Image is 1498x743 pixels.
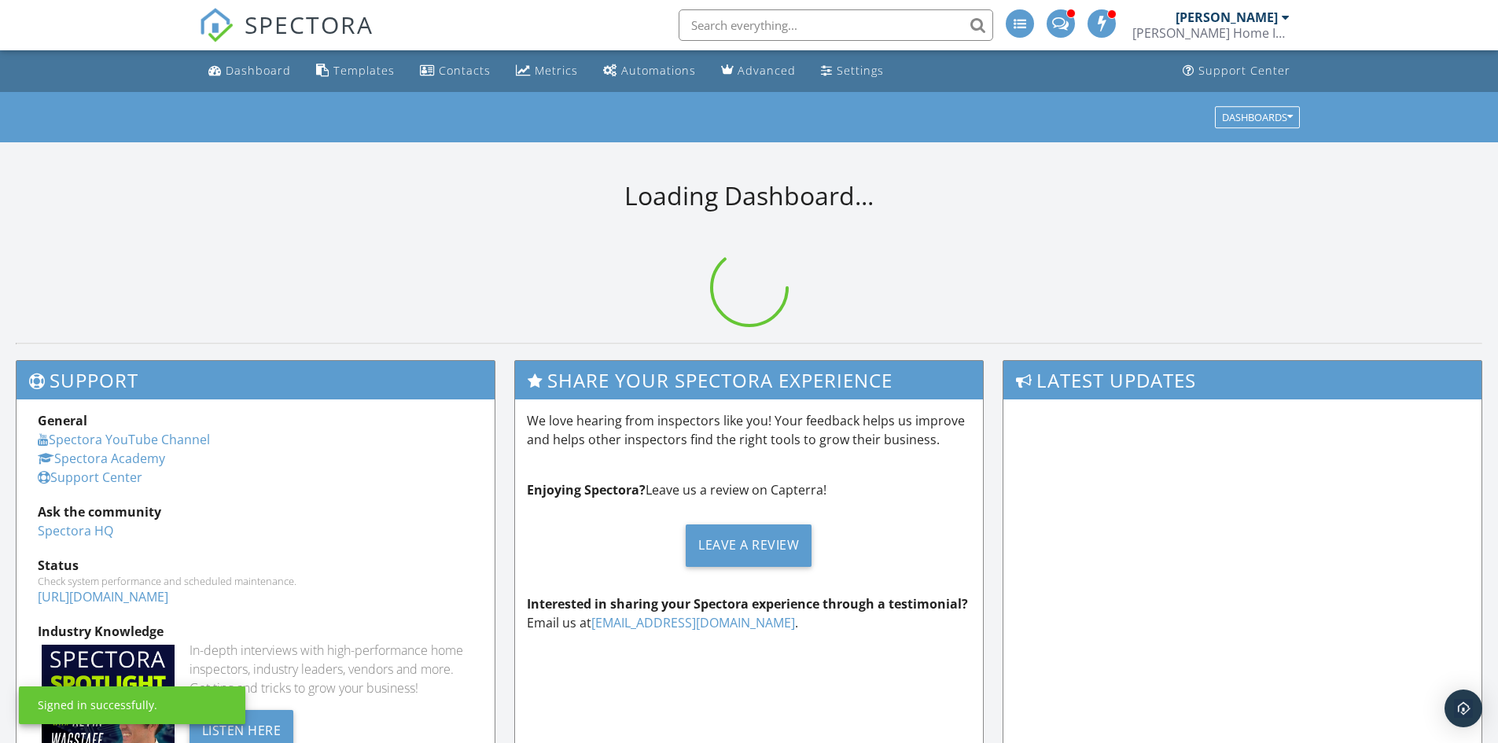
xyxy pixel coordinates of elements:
a: Contacts [414,57,497,86]
button: Dashboards [1215,106,1300,128]
div: Signed in successfully. [38,697,157,713]
a: Spectora Academy [38,450,165,467]
img: The Best Home Inspection Software - Spectora [199,8,234,42]
a: Spectora HQ [38,522,113,539]
div: Dashboard [226,63,291,78]
a: Support Center [1176,57,1297,86]
a: Leave a Review [527,512,972,579]
strong: Interested in sharing your Spectora experience through a testimonial? [527,595,968,612]
a: Advanced [715,57,802,86]
div: Status [38,556,473,575]
h3: Latest Updates [1003,361,1481,399]
a: Support Center [38,469,142,486]
a: Dashboard [202,57,297,86]
div: Leave a Review [686,524,812,567]
strong: Enjoying Spectora? [527,481,646,498]
a: Listen Here [190,721,294,738]
a: Automations (Advanced) [597,57,702,86]
a: [EMAIL_ADDRESS][DOMAIN_NAME] [591,614,795,631]
p: Email us at . [527,594,972,632]
div: Open Intercom Messenger [1445,690,1482,727]
div: Advanced [738,63,796,78]
h3: Share Your Spectora Experience [515,361,984,399]
div: Contacts [439,63,491,78]
a: Settings [815,57,890,86]
a: SPECTORA [199,21,374,54]
div: In-depth interviews with high-performance home inspectors, industry leaders, vendors and more. Ge... [190,641,473,697]
p: Leave us a review on Capterra! [527,480,972,499]
div: Knox Home Inspections [1132,25,1290,41]
div: Metrics [535,63,578,78]
a: [URL][DOMAIN_NAME] [38,588,168,605]
p: We love hearing from inspectors like you! Your feedback helps us improve and helps other inspecto... [527,411,972,449]
div: Industry Knowledge [38,622,473,641]
a: Metrics [510,57,584,86]
div: Support Center [1198,63,1290,78]
span: SPECTORA [245,8,374,41]
strong: General [38,412,87,429]
a: Spectora YouTube Channel [38,431,210,448]
input: Search everything... [679,9,993,41]
a: Templates [310,57,401,86]
div: Ask the community [38,502,473,521]
div: Templates [333,63,395,78]
div: Dashboards [1222,112,1293,123]
div: Check system performance and scheduled maintenance. [38,575,473,587]
h3: Support [17,361,495,399]
div: Automations [621,63,696,78]
div: [PERSON_NAME] [1176,9,1278,25]
div: Settings [837,63,884,78]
